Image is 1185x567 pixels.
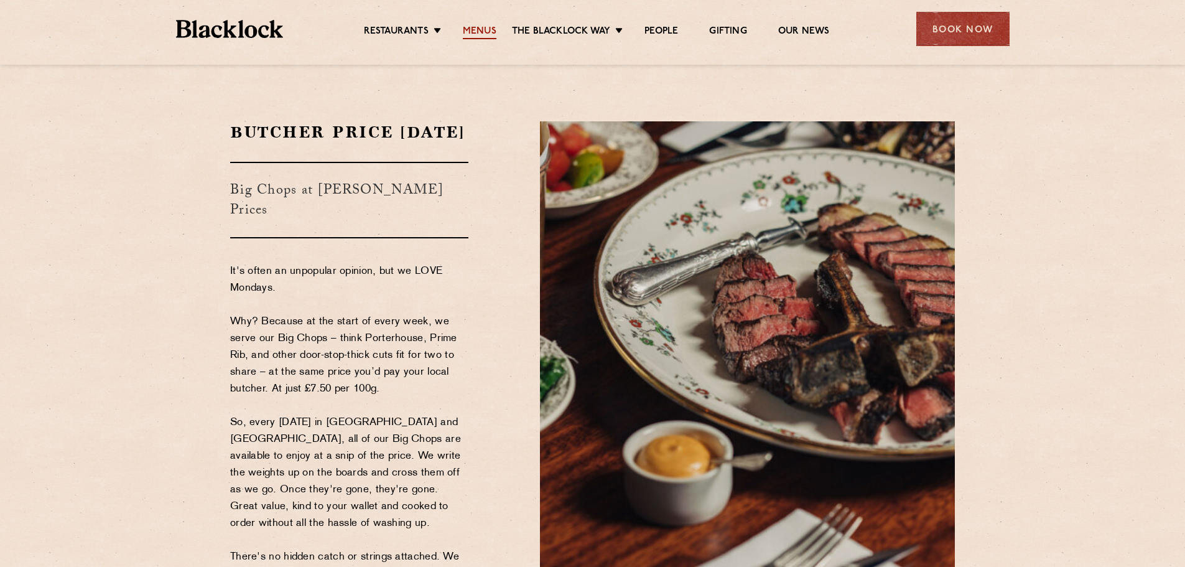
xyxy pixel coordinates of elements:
[916,12,1010,46] div: Book Now
[644,26,678,39] a: People
[778,26,830,39] a: Our News
[512,26,610,39] a: The Blacklock Way
[463,26,496,39] a: Menus
[176,20,284,38] img: BL_Textured_Logo-footer-cropped.svg
[230,121,468,143] h2: Butcher Price [DATE]
[364,26,429,39] a: Restaurants
[230,162,468,238] h3: Big Chops at [PERSON_NAME] Prices
[709,26,746,39] a: Gifting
